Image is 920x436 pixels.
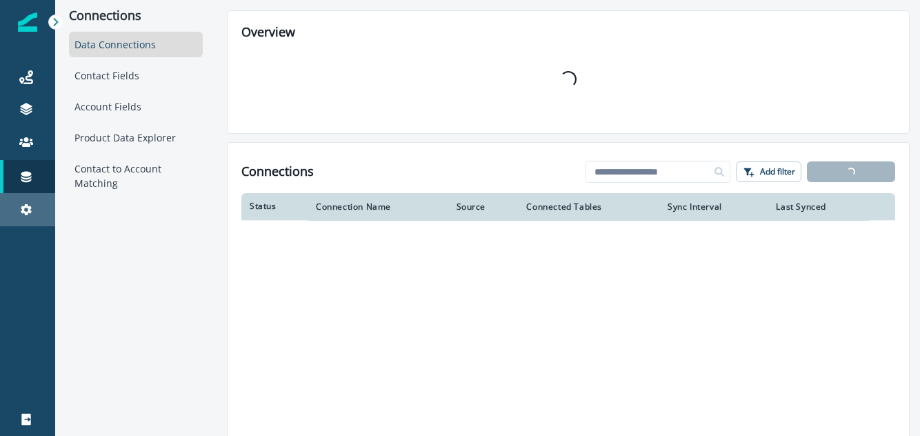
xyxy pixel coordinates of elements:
[69,125,203,150] div: Product Data Explorer
[69,8,203,23] p: Connections
[18,12,37,32] img: Inflection
[736,161,801,182] button: Add filter
[250,201,299,212] div: Status
[241,164,314,179] h1: Connections
[776,201,861,212] div: Last Synced
[69,63,203,88] div: Contact Fields
[69,94,203,119] div: Account Fields
[526,201,651,212] div: Connected Tables
[69,156,203,196] div: Contact to Account Matching
[241,25,895,40] h2: Overview
[760,167,795,177] p: Add filter
[316,201,440,212] div: Connection Name
[69,32,203,57] div: Data Connections
[457,201,510,212] div: Source
[668,201,759,212] div: Sync Interval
